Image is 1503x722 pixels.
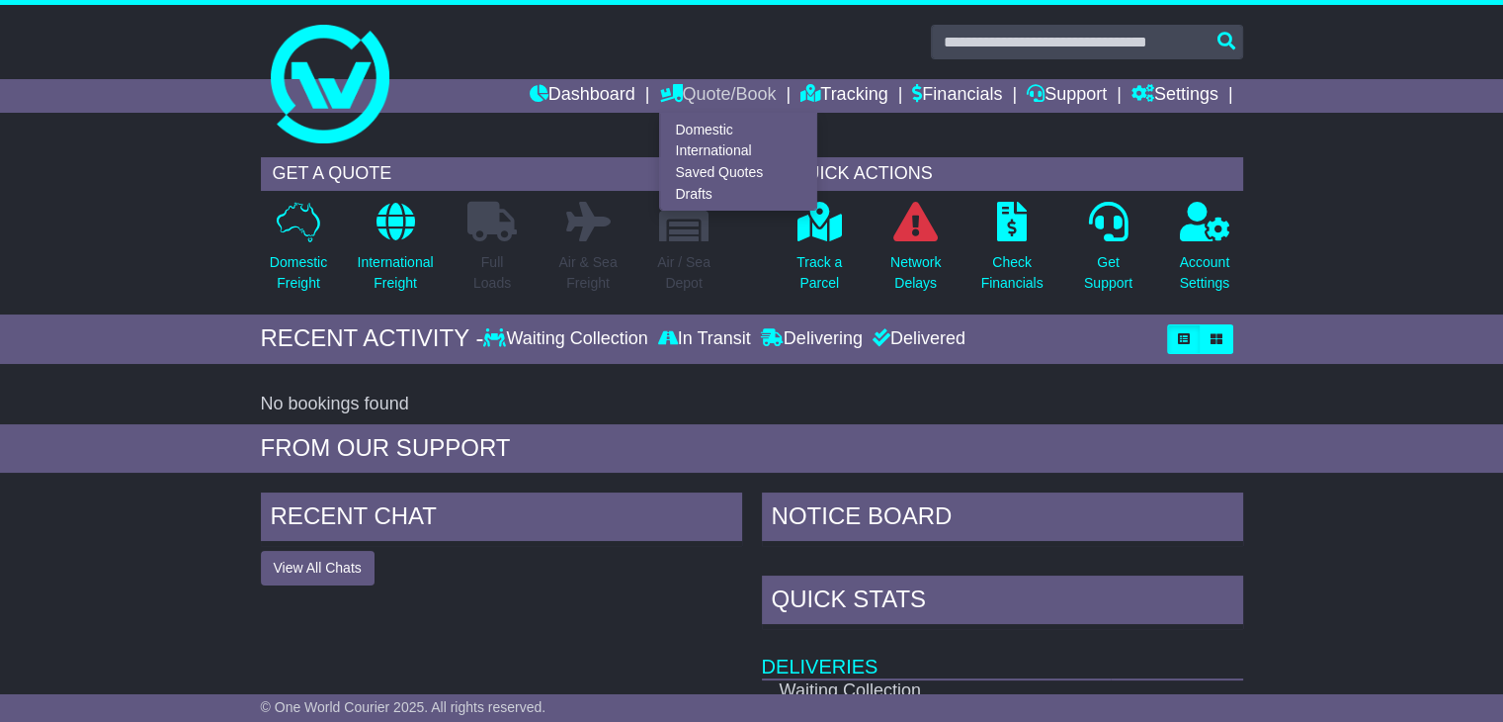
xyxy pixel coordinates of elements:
div: Delivering [756,328,868,350]
div: Quote/Book [659,113,817,211]
a: Support [1027,79,1107,113]
div: GET A QUOTE [261,157,722,191]
a: AccountSettings [1179,201,1231,305]
div: Delivered [868,328,965,350]
a: Saved Quotes [660,162,816,184]
td: Deliveries [762,629,1243,679]
div: Waiting Collection [483,328,652,350]
a: Track aParcel [795,201,843,305]
a: NetworkDelays [889,201,942,305]
p: Track a Parcel [796,252,842,294]
div: FROM OUR SUPPORT [261,434,1243,463]
p: Check Financials [981,252,1044,294]
a: Dashboard [530,79,635,113]
p: Air / Sea Depot [657,252,710,294]
a: Quote/Book [659,79,776,113]
a: Settings [1131,79,1218,113]
a: DomesticFreight [269,201,328,305]
a: International [660,140,816,162]
td: Waiting Collection [762,679,1111,702]
a: GetSupport [1083,201,1133,305]
div: RECENT ACTIVITY - [261,324,484,353]
a: Tracking [800,79,887,113]
p: Network Delays [890,252,941,294]
div: In Transit [653,328,756,350]
div: RECENT CHAT [261,493,742,546]
div: No bookings found [261,394,1243,415]
button: View All Chats [261,551,375,586]
p: Domestic Freight [270,252,327,294]
p: Air & Sea Freight [558,252,617,294]
a: Domestic [660,119,816,140]
p: International Freight [357,252,433,294]
p: Account Settings [1180,252,1230,294]
div: QUICK ACTIONS [782,157,1243,191]
a: Financials [912,79,1002,113]
div: Quick Stats [762,576,1243,629]
div: NOTICE BOARD [762,493,1243,546]
p: Get Support [1084,252,1132,294]
a: CheckFinancials [980,201,1044,305]
p: Full Loads [467,252,517,294]
span: © One World Courier 2025. All rights reserved. [261,699,546,715]
a: Drafts [660,183,816,205]
a: InternationalFreight [356,201,434,305]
